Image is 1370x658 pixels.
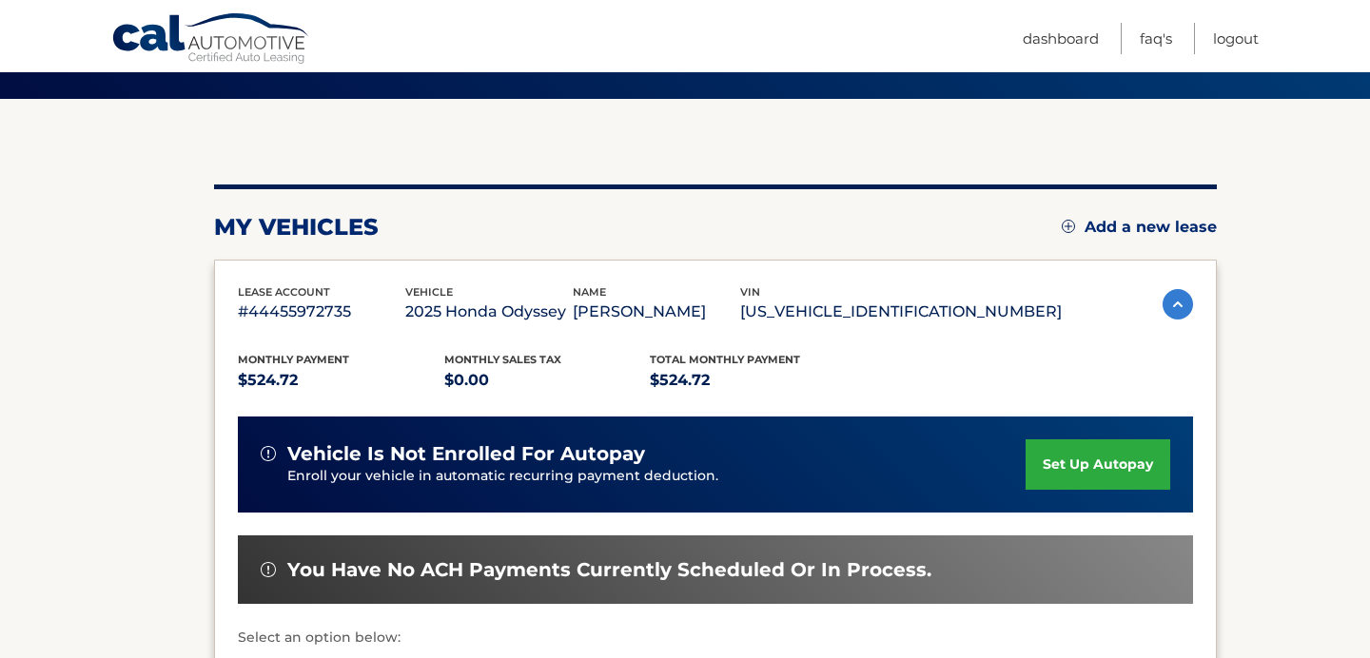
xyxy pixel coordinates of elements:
[405,285,453,299] span: vehicle
[287,442,645,466] span: vehicle is not enrolled for autopay
[650,367,856,394] p: $524.72
[1023,23,1099,54] a: Dashboard
[650,353,800,366] span: Total Monthly Payment
[444,367,651,394] p: $0.00
[405,299,573,325] p: 2025 Honda Odyssey
[573,299,740,325] p: [PERSON_NAME]
[261,562,276,577] img: alert-white.svg
[573,285,606,299] span: name
[238,627,1193,649] p: Select an option below:
[444,353,561,366] span: Monthly sales Tax
[287,466,1026,487] p: Enroll your vehicle in automatic recurring payment deduction.
[1062,220,1075,233] img: add.svg
[1213,23,1259,54] a: Logout
[111,12,311,68] a: Cal Automotive
[238,285,330,299] span: lease account
[261,446,276,461] img: alert-white.svg
[1062,218,1217,237] a: Add a new lease
[214,213,379,242] h2: my vehicles
[287,558,931,582] span: You have no ACH payments currently scheduled or in process.
[740,299,1062,325] p: [US_VEHICLE_IDENTIFICATION_NUMBER]
[1026,439,1170,490] a: set up autopay
[238,367,444,394] p: $524.72
[740,285,760,299] span: vin
[1163,289,1193,319] img: accordion-active.svg
[1140,23,1172,54] a: FAQ's
[238,353,349,366] span: Monthly Payment
[238,299,405,325] p: #44455972735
